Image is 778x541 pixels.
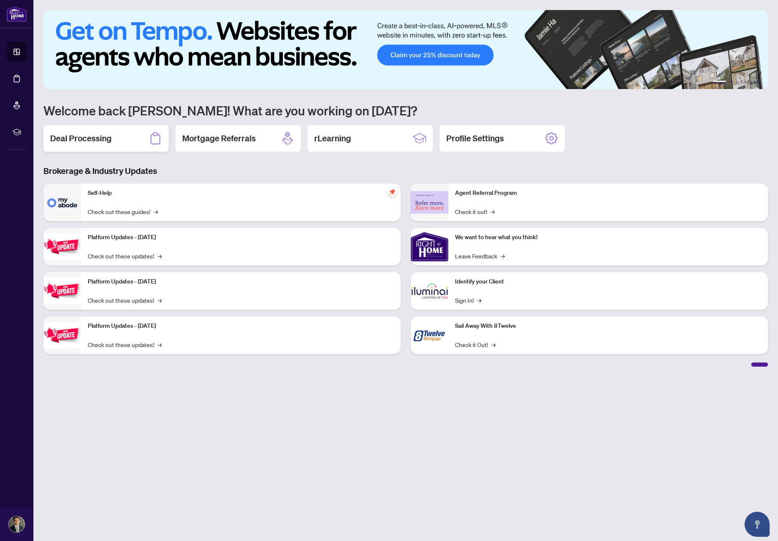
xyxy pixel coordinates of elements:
h1: Welcome back [PERSON_NAME]! What are you working on [DATE]? [43,102,768,118]
img: Slide 0 [43,10,768,89]
p: Self-Help [88,189,394,198]
p: We want to hear what you think! [455,233,761,242]
span: → [491,340,496,349]
img: logo [7,6,27,22]
button: 2 [730,81,733,84]
button: 5 [750,81,753,84]
button: 3 [736,81,740,84]
img: Platform Updates - July 8, 2025 [43,278,81,304]
p: Identify your Client [455,277,761,286]
button: 1 [713,81,726,84]
h2: Deal Processing [50,133,112,144]
p: Platform Updates - [DATE] [88,322,394,331]
img: Sail Away With 8Twelve [411,316,448,354]
p: Sail Away With 8Twelve [455,322,761,331]
h3: Brokerage & Industry Updates [43,165,768,177]
a: Check out these updates!→ [88,296,162,305]
span: → [501,251,505,260]
span: → [154,207,158,216]
img: Agent Referral Program [411,191,448,214]
p: Platform Updates - [DATE] [88,277,394,286]
button: Open asap [745,512,770,537]
button: 6 [756,81,760,84]
img: We want to hear what you think! [411,228,448,265]
a: Sign In!→ [455,296,481,305]
h2: Mortgage Referrals [182,133,256,144]
span: → [491,207,495,216]
h2: Profile Settings [446,133,504,144]
span: → [158,251,162,260]
p: Agent Referral Program [455,189,761,198]
a: Check out these updates!→ [88,340,162,349]
a: Leave Feedback→ [455,251,505,260]
img: Platform Updates - July 21, 2025 [43,233,81,260]
img: Platform Updates - June 23, 2025 [43,322,81,348]
a: Check out these guides!→ [88,207,158,216]
h2: rLearning [314,133,351,144]
img: Self-Help [43,184,81,221]
a: Check out these updates!→ [88,251,162,260]
button: 4 [743,81,746,84]
span: → [477,296,481,305]
span: pushpin [387,187,397,197]
span: → [158,296,162,305]
a: Check it out!→ [455,207,495,216]
img: Profile Icon [9,516,25,532]
img: Identify your Client [411,272,448,310]
a: Check it Out!→ [455,340,496,349]
span: → [158,340,162,349]
p: Platform Updates - [DATE] [88,233,394,242]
